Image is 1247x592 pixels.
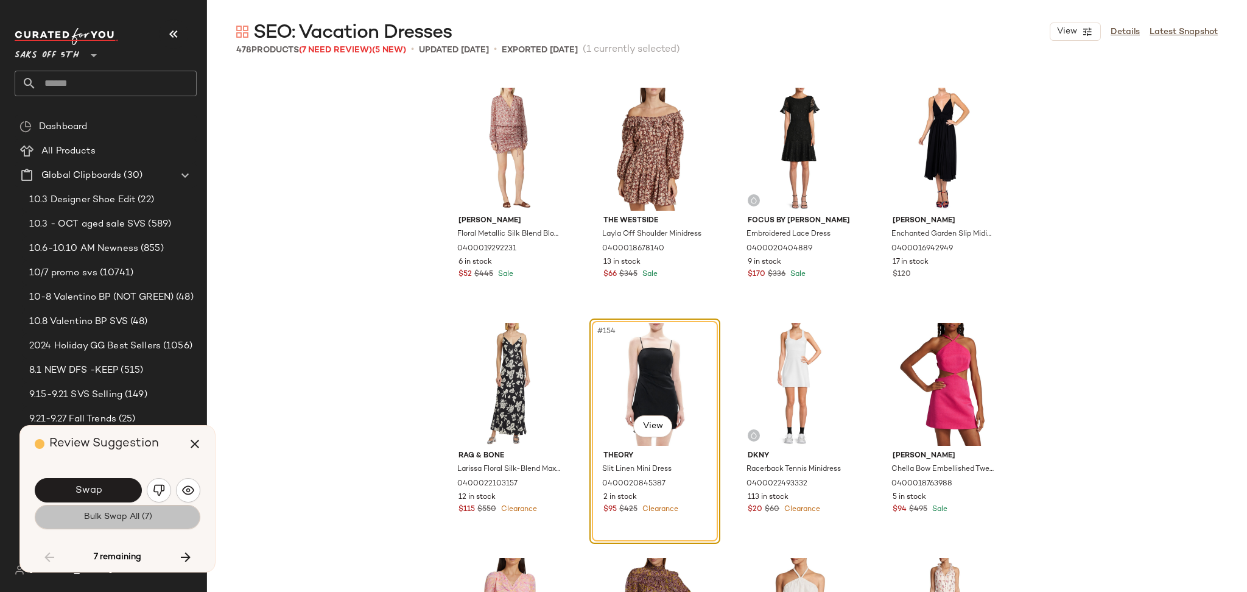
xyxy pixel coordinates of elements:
img: svg%3e [236,26,248,38]
span: View [642,421,663,431]
img: svg%3e [182,484,194,496]
img: 0400022493332_WHITE [738,323,860,446]
p: Exported [DATE] [502,44,578,57]
span: $52 [458,269,472,280]
span: 0400016942949 [891,244,953,255]
span: $66 [603,269,617,280]
span: $20 [748,504,762,515]
span: Bulk Swap All (7) [83,512,152,522]
span: 13 in stock [603,257,641,268]
span: 2024 Holiday GG Best Sellers [29,339,161,353]
span: Sale [788,270,806,278]
span: Swap [74,485,102,496]
span: Enchanted Garden Slip Midi-Dress [891,229,994,240]
span: the westside [603,216,706,227]
span: [PERSON_NAME] [893,451,996,462]
span: All Products [41,144,96,158]
img: 0400022103157_BLACKFLORAL [449,323,571,446]
span: 8.1 NEW DFS -KEEP [29,364,118,378]
span: Clearance [782,506,820,513]
span: (30) [121,169,142,183]
span: $115 [458,504,475,515]
span: 0400020404889 [746,244,812,255]
span: 478 [236,46,251,55]
img: svg%3e [15,565,24,575]
span: $445 [474,269,493,280]
span: 0400020845387 [602,479,666,490]
span: (5 New) [372,46,406,55]
span: 12 in stock [458,492,496,503]
span: 17 in stock [893,257,929,268]
span: 10.6-10.10 AM Newness [29,242,138,256]
img: 0400018678140 [594,88,716,211]
span: $60 [765,504,779,515]
span: Saks OFF 5TH [15,41,79,63]
span: 5 in stock [893,492,926,503]
span: • [411,43,414,57]
span: (22) [135,193,154,207]
img: svg%3e [750,432,757,439]
span: $495 [909,504,927,515]
span: (1056) [161,339,192,353]
a: Latest Snapshot [1150,26,1218,38]
span: Chella Bow Embellished Tweed Minidress [891,464,994,475]
span: 10.3 - OCT aged sale SVS [29,217,146,231]
span: 9.21-9.27 Fall Trends [29,412,116,426]
span: (10741) [97,266,133,280]
img: 0400020404889_BLACK [738,88,860,211]
img: cfy_white_logo.C9jOOHJF.svg [15,28,118,45]
span: Racerback Tennis Minidress [746,464,841,475]
span: 9 in stock [748,257,781,268]
span: 0400022493332 [746,479,807,490]
img: svg%3e [750,197,757,204]
span: $345 [619,269,638,280]
span: View [1056,27,1077,37]
span: Review Suggestion [49,437,159,450]
span: $120 [893,269,911,280]
span: 10-8 Valentino BP (NOT GREEN) [29,291,174,305]
span: (48) [174,291,194,305]
span: $550 [477,504,496,515]
span: rag & bone [458,451,561,462]
a: Details [1111,26,1140,38]
img: 0400019292231 [449,88,571,211]
span: $336 [768,269,785,280]
span: (25) [116,412,136,426]
span: (855) [138,242,164,256]
span: Sale [930,506,947,513]
span: 10.3 Designer Shoe Edit [29,193,135,207]
span: Layla Off Shoulder Minidress [602,229,701,240]
img: svg%3e [153,484,165,496]
span: 9.15-9.21 SVS Selling [29,388,122,402]
span: Larissa Floral Silk-Blend Maxi Dress [457,464,560,475]
span: 0400022103157 [457,479,518,490]
span: 10.8 Valentino BP SVS [29,315,128,329]
span: Dkny [748,451,851,462]
span: Clearance [499,506,537,513]
span: Sale [496,270,513,278]
button: View [1050,23,1101,41]
img: 0400020845387_BLACK [594,323,716,446]
span: 113 in stock [748,492,789,503]
button: Swap [35,478,142,502]
button: View [633,415,672,437]
img: svg%3e [19,121,32,133]
span: $94 [893,504,907,515]
span: (1 currently selected) [583,43,680,57]
span: #154 [596,325,618,337]
span: SEO: Vacation Dresses [253,21,452,45]
span: 7 remaining [94,552,141,563]
span: (515) [118,364,143,378]
span: [PERSON_NAME] [893,216,996,227]
span: Embroidered Lace Dress [746,229,831,240]
span: Sale [640,270,658,278]
span: Focus by [PERSON_NAME] [748,216,851,227]
span: [PERSON_NAME] [458,216,561,227]
img: 0400016942949 [883,88,1005,211]
p: updated [DATE] [419,44,489,57]
div: Products [236,44,406,57]
span: Floral Metallic Silk Blend Blouson Dress [457,229,560,240]
span: (48) [128,315,148,329]
span: Slit Linen Mini Dress [602,464,672,475]
button: Bulk Swap All (7) [35,505,200,529]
